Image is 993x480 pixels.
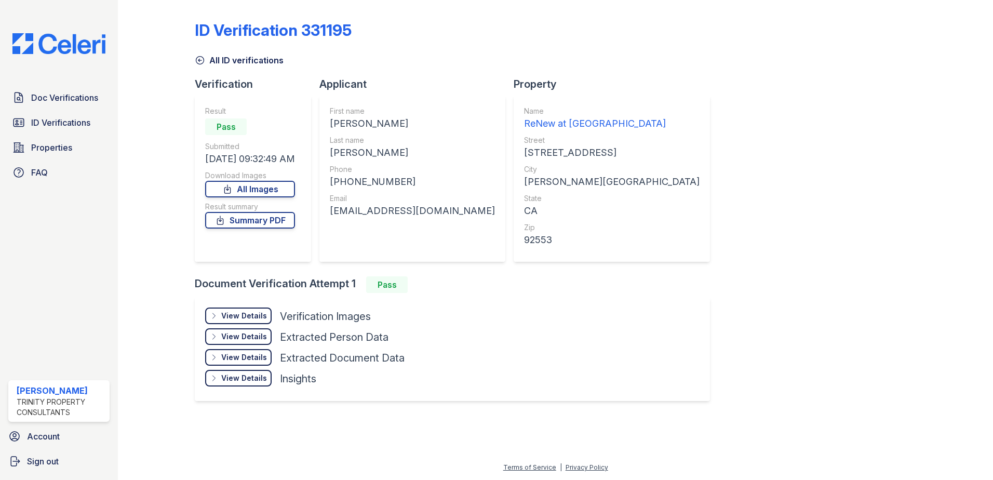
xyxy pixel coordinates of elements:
div: Street [524,135,700,145]
div: Submitted [205,141,295,152]
a: Name ReNew at [GEOGRAPHIC_DATA] [524,106,700,131]
a: Doc Verifications [8,87,110,108]
a: Sign out [4,451,114,472]
a: ID Verifications [8,112,110,133]
div: 92553 [524,233,700,247]
a: Account [4,426,114,447]
div: [PERSON_NAME][GEOGRAPHIC_DATA] [524,175,700,189]
a: Summary PDF [205,212,295,229]
div: Phone [330,164,495,175]
div: City [524,164,700,175]
div: Result summary [205,202,295,212]
span: Account [27,430,60,443]
a: Privacy Policy [566,463,608,471]
a: Terms of Service [503,463,556,471]
div: Name [524,106,700,116]
div: View Details [221,311,267,321]
div: [EMAIL_ADDRESS][DOMAIN_NAME] [330,204,495,218]
div: [DATE] 09:32:49 AM [205,152,295,166]
div: [STREET_ADDRESS] [524,145,700,160]
div: Extracted Person Data [280,330,388,344]
div: [PHONE_NUMBER] [330,175,495,189]
div: Last name [330,135,495,145]
span: FAQ [31,166,48,179]
img: CE_Logo_Blue-a8612792a0a2168367f1c8372b55b34899dd931a85d93a1a3d3e32e68fde9ad4.png [4,33,114,54]
div: Verification [195,77,319,91]
a: Properties [8,137,110,158]
div: Result [205,106,295,116]
div: Applicant [319,77,514,91]
div: [PERSON_NAME] [330,145,495,160]
span: Doc Verifications [31,91,98,104]
div: Zip [524,222,700,233]
div: Pass [205,118,247,135]
div: [PERSON_NAME] [330,116,495,131]
div: Insights [280,371,316,386]
div: | [560,463,562,471]
div: Email [330,193,495,204]
div: [PERSON_NAME] [17,384,105,397]
a: All ID verifications [195,54,284,66]
div: Pass [366,276,408,293]
div: State [524,193,700,204]
div: ReNew at [GEOGRAPHIC_DATA] [524,116,700,131]
span: Sign out [27,455,59,468]
div: CA [524,204,700,218]
div: Download Images [205,170,295,181]
div: First name [330,106,495,116]
span: Properties [31,141,72,154]
div: View Details [221,331,267,342]
span: ID Verifications [31,116,90,129]
div: Document Verification Attempt 1 [195,276,718,293]
div: View Details [221,373,267,383]
div: Trinity Property Consultants [17,397,105,418]
div: Property [514,77,718,91]
a: All Images [205,181,295,197]
div: Verification Images [280,309,371,324]
div: View Details [221,352,267,363]
div: Extracted Document Data [280,351,405,365]
a: FAQ [8,162,110,183]
div: ID Verification 331195 [195,21,352,39]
